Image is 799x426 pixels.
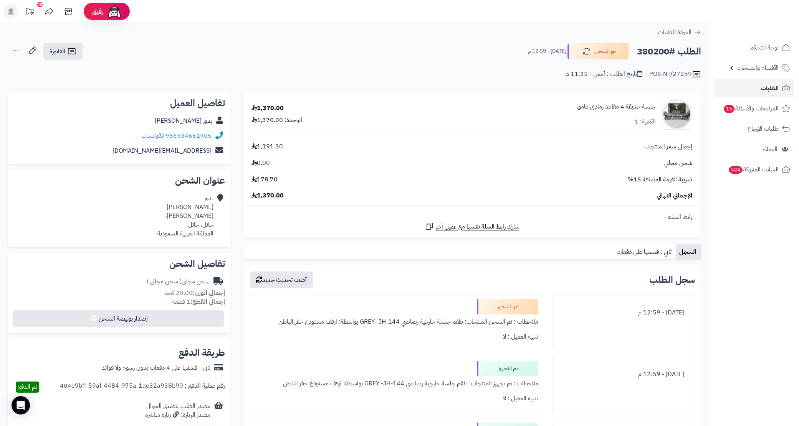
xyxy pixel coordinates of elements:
[251,142,283,151] span: 1,191.30
[50,47,65,56] span: الفاتورة
[664,159,692,168] span: شحن مجاني
[190,297,225,306] strong: إجمالي القطع:
[251,104,284,113] div: 1,370.00
[614,244,676,260] a: تابي : قسمها على دفعات
[157,194,213,238] div: بدور [PERSON_NAME] [PERSON_NAME]، حائل، حائل المملكة العربية السعودية
[714,140,794,158] a: العملاء
[254,376,538,391] div: ملاحظات : تم تجهيز المنتجات: طقم جلسة خارجية رصاصي GREY -JH-144 بواسطة: ارفف مستودع حفر الباطن
[557,305,690,320] div: [DATE] - 12:59 م
[761,83,779,94] span: الطلبات
[37,2,43,7] div: 10
[658,28,701,37] a: العودة للطلبات
[714,120,794,138] a: طلبات الإرجاع
[635,117,656,126] div: الكمية: 1
[254,391,538,406] div: تنبيه العميل : لا
[714,160,794,179] a: السلات المتروكة524
[145,411,210,419] div: مصدر الزيارة: زيارة مباشرة
[436,222,519,231] span: شارك رابط السلة نفسها مع عميل آخر
[728,164,779,175] span: السلات المتروكة
[714,99,794,118] a: المراجعات والأسئلة15
[477,299,538,314] div: تم الشحن
[18,382,37,391] span: تم الدفع
[649,70,701,79] div: POS-NT/27259
[102,363,210,372] div: تابي - قسّمها على 4 دفعات بدون رسوم ولا فوائد
[14,99,225,108] h2: تفاصيل العميل
[251,191,284,200] span: 1,370.00
[14,259,225,268] h2: تفاصيل الشحن
[676,244,701,260] a: السجل
[155,116,212,125] a: بدور [PERSON_NAME]
[13,310,224,327] button: إصدار بوليصة الشحن
[141,131,164,140] a: واتساب
[179,348,225,357] h2: طريقة الدفع
[729,166,743,174] span: 524
[20,4,40,21] a: تحديثات المنصة
[254,314,538,329] div: ملاحظات : تم الشحن المنتجات: طقم جلسة خارجية رصاصي GREY -JH-144 بواسطة: ارفف مستودع حفر الباطن
[164,288,225,298] small: 20.00 كجم
[14,176,225,185] h2: عنوان الشحن
[528,48,566,55] small: [DATE] - 12:59 م
[145,402,210,419] div: مصدر الطلب :تطبيق الجوال
[637,44,701,59] h2: الطلب #380200
[723,103,779,114] span: المراجعات والأسئلة
[748,123,779,134] span: طلبات الإرجاع
[644,142,692,151] span: إجمالي سعر المنتجات
[251,175,278,184] span: 178.70
[251,116,302,125] div: الوحدة: 1,370.00
[91,7,104,16] span: رفيق
[112,146,212,155] a: [EMAIL_ADDRESS][DOMAIN_NAME]
[567,43,629,59] button: تم الشحن
[736,63,779,73] span: الأقسام والمنتجات
[577,102,656,111] a: جلسة حديقة 4 مقاعد رمادي غامق
[251,159,270,168] span: 0.00
[628,175,692,184] span: ضريبة القيمة المضافة 15%
[165,131,212,140] a: 966534661905
[107,4,122,19] img: ai-face.png
[250,271,313,288] button: أضف تحديث جديد
[557,367,690,382] div: [DATE] - 12:59 م
[750,42,779,53] span: لوحة التحكم
[658,28,691,37] span: العودة للطلبات
[747,6,792,22] img: logo-2.png
[649,275,695,285] h3: سجل الطلب
[477,361,538,376] div: تم التجهيز
[763,144,777,155] span: العملاء
[662,99,692,130] img: 1754462626-110119010020-90x90.jpg
[172,297,225,306] small: 1 قطعة
[246,213,698,222] div: رابط السلة
[193,288,225,298] strong: إجمالي الوزن:
[714,79,794,97] a: الطلبات
[43,43,83,60] a: الفاتورة
[724,105,734,113] span: 15
[60,382,225,393] div: رقم عملية الدفع : 404e9bff-59af-4484-975a-1ae32a938b90
[254,329,538,344] div: تنبيه العميل : لا
[657,191,692,200] span: الإجمالي النهائي
[425,222,519,231] a: شارك رابط السلة نفسها مع عميل آخر
[12,396,30,414] div: Open Intercom Messenger
[714,38,794,57] a: لوحة التحكم
[147,277,210,286] div: شحن مجاني
[147,277,182,286] span: ( شحن مجاني )
[566,70,642,79] div: تاريخ الطلب : أمس - 11:35 م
